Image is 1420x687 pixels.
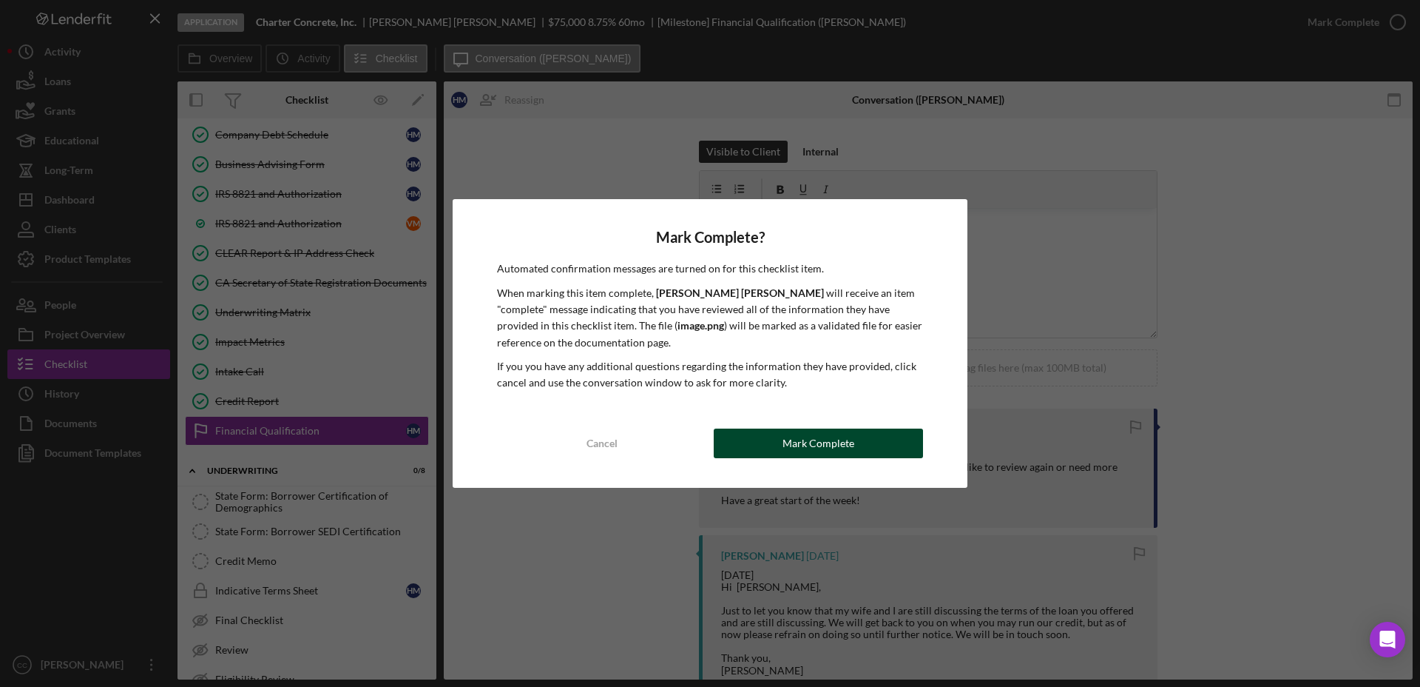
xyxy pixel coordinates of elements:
[497,229,923,246] h4: Mark Complete?
[782,429,854,458] div: Mark Complete
[656,286,824,299] b: [PERSON_NAME] [PERSON_NAME]
[1370,622,1405,657] div: Open Intercom Messenger
[677,319,724,332] b: image.png
[497,285,923,352] p: When marking this item complete, will receive an item "complete" message indicating that you have...
[497,261,923,277] p: Automated confirmation messages are turned on for this checklist item.
[497,358,923,392] p: If you you have any additional questions regarding the information they have provided, click canc...
[714,429,923,458] button: Mark Complete
[586,429,618,458] div: Cancel
[497,429,706,458] button: Cancel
